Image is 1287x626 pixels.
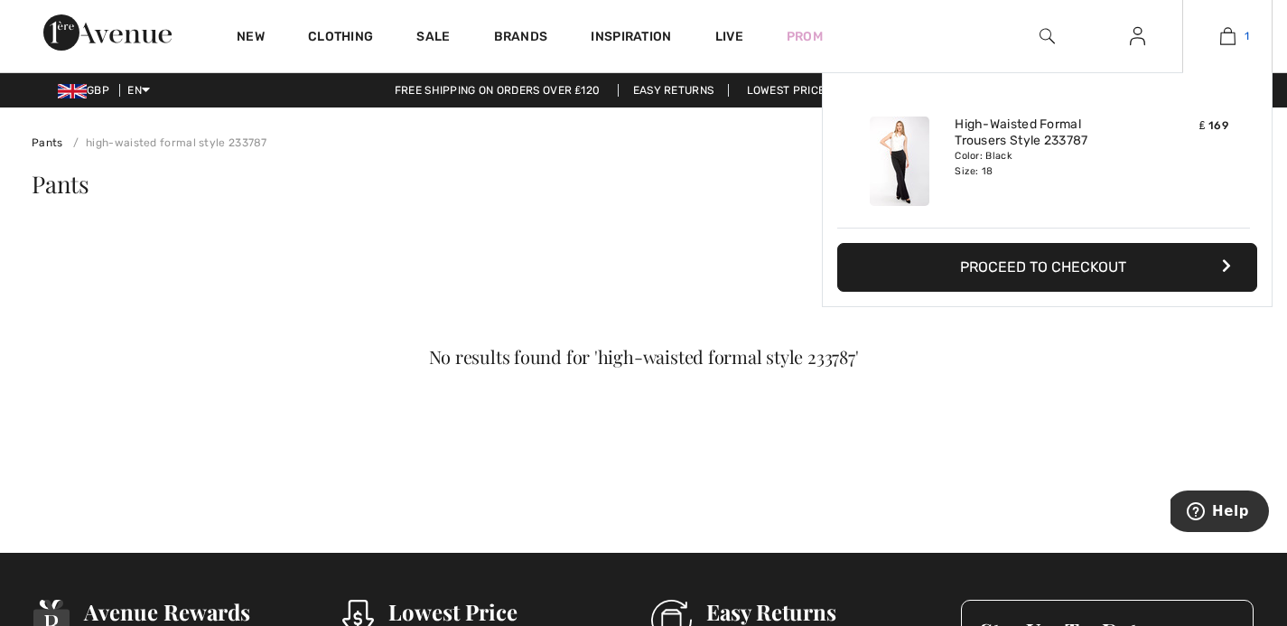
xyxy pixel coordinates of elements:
img: High-Waisted Formal Trousers Style 233787 [870,117,929,206]
span: ₤ 169 [1199,119,1228,132]
span: GBP [58,84,117,97]
a: New [237,29,265,48]
a: High-Waisted Formal Trousers Style 233787 [955,117,1133,149]
a: Sign In [1115,25,1160,48]
a: Pants [32,136,63,149]
img: search the website [1040,25,1055,47]
a: Easy Returns [618,84,730,97]
span: Pants [32,168,89,200]
button: Proceed to Checkout [837,243,1257,292]
img: 1ère Avenue [43,14,172,51]
a: Clothing [308,29,373,48]
a: Sale [416,29,450,48]
h3: Easy Returns [706,600,900,623]
a: Live [715,27,743,46]
img: My Info [1130,25,1145,47]
div: Color: Black Size: 18 [955,149,1133,178]
img: My Bag [1220,25,1236,47]
a: 1 [1183,25,1272,47]
span: EN [127,84,150,97]
h3: Avenue Rewards [84,600,304,623]
iframe: Opens a widget where you can find more information [1170,491,1269,536]
a: Prom [787,27,823,46]
a: Lowest Price Guarantee [732,84,908,97]
span: Inspiration [591,29,671,48]
a: Free shipping on orders over ₤120 [380,84,615,97]
a: Brands [494,29,548,48]
a: high-waisted formal style 233787 [66,136,267,149]
span: 1 [1245,28,1249,44]
img: UK Pound [58,84,87,98]
div: No results found for 'high-waisted formal style 233787' [93,348,1195,366]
